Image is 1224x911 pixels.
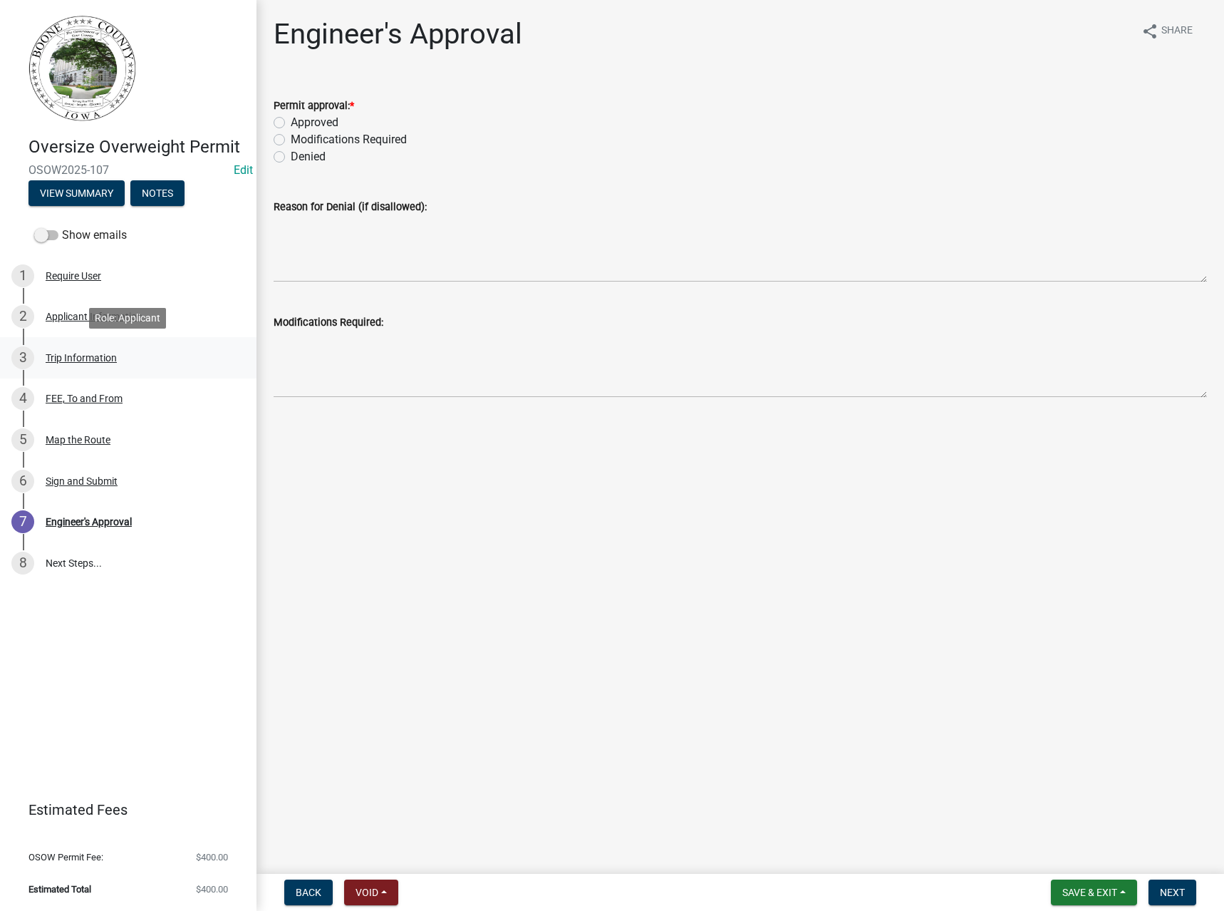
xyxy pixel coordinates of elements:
[274,318,383,328] label: Modifications Required:
[274,101,354,111] label: Permit approval:
[11,305,34,328] div: 2
[46,353,117,363] div: Trip Information
[284,880,333,905] button: Back
[196,885,228,894] span: $400.00
[34,227,127,244] label: Show emails
[11,346,34,369] div: 3
[291,148,326,165] label: Denied
[1062,887,1117,898] span: Save & Exit
[46,517,132,527] div: Engineer's Approval
[1161,23,1193,40] span: Share
[130,188,185,200] wm-modal-confirm: Notes
[356,887,378,898] span: Void
[28,163,228,177] span: OSOW2025-107
[296,887,321,898] span: Back
[1148,880,1196,905] button: Next
[28,137,245,158] h4: Oversize Overweight Permit
[28,188,125,200] wm-modal-confirm: Summary
[46,312,142,321] div: Applicant Information
[234,163,253,177] wm-modal-confirm: Edit Application Number
[28,15,137,122] img: Boone County, Iowa
[28,180,125,206] button: View Summary
[274,202,427,212] label: Reason for Denial (if disallowed):
[11,428,34,451] div: 5
[1130,17,1204,45] button: shareShare
[11,470,34,493] div: 6
[234,163,253,177] a: Edit
[11,387,34,410] div: 4
[89,308,166,329] div: Role: Applicant
[28,885,91,894] span: Estimated Total
[291,114,338,131] label: Approved
[11,510,34,533] div: 7
[1051,880,1137,905] button: Save & Exit
[291,131,407,148] label: Modifications Required
[196,853,228,862] span: $400.00
[344,880,398,905] button: Void
[11,796,234,824] a: Estimated Fees
[274,17,522,51] h1: Engineer's Approval
[11,552,34,575] div: 8
[11,264,34,287] div: 1
[130,180,185,206] button: Notes
[46,476,118,486] div: Sign and Submit
[46,393,123,403] div: FEE, To and From
[46,435,110,445] div: Map the Route
[46,271,101,281] div: Require User
[1141,23,1158,40] i: share
[28,853,103,862] span: OSOW Permit Fee:
[1160,887,1185,898] span: Next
